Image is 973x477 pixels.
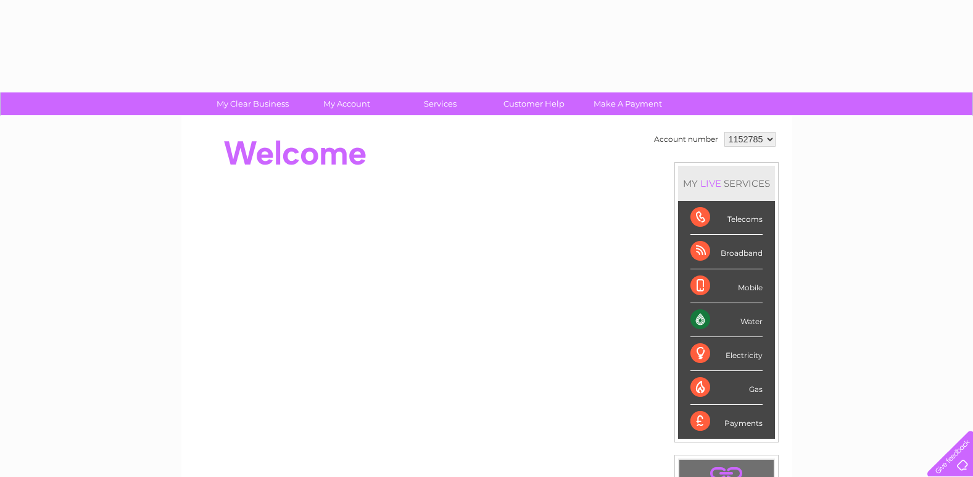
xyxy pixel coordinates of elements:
td: Account number [651,129,721,150]
a: Customer Help [483,92,585,115]
div: MY SERVICES [678,166,775,201]
div: Gas [690,371,763,405]
div: Water [690,303,763,337]
div: Payments [690,405,763,438]
div: Telecoms [690,201,763,235]
div: Broadband [690,235,763,269]
a: Make A Payment [577,92,679,115]
a: My Clear Business [202,92,304,115]
div: Mobile [690,269,763,303]
a: My Account [296,92,397,115]
div: LIVE [698,177,724,189]
a: Services [389,92,491,115]
div: Electricity [690,337,763,371]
